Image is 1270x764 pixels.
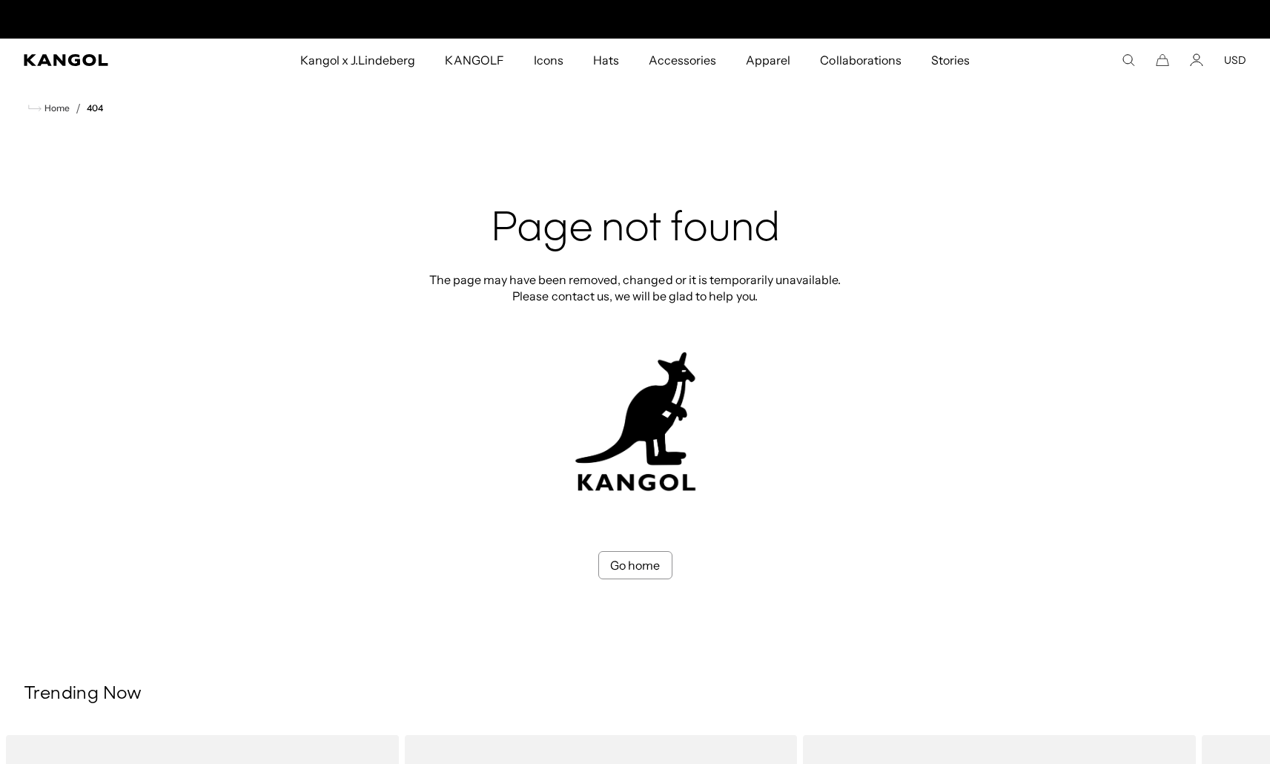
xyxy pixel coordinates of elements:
[483,7,788,31] slideshow-component: Announcement bar
[916,39,985,82] a: Stories
[572,352,698,492] img: kangol-404-logo.jpg
[70,99,81,117] li: /
[430,39,518,82] a: KANGOLF
[24,54,198,66] a: Kangol
[598,551,672,579] a: Go home
[593,39,619,82] span: Hats
[1122,53,1135,67] summary: Search here
[931,39,970,82] span: Stories
[820,39,901,82] span: Collaborations
[483,7,788,31] div: 1 of 2
[300,39,416,82] span: Kangol x J.Lindeberg
[805,39,916,82] a: Collaborations
[1224,53,1246,67] button: USD
[425,206,846,254] h2: Page not found
[731,39,805,82] a: Apparel
[445,39,503,82] span: KANGOLF
[24,683,1246,705] h3: Trending Now
[42,103,70,113] span: Home
[1156,53,1169,67] button: Cart
[483,7,788,31] div: Announcement
[519,39,578,82] a: Icons
[285,39,431,82] a: Kangol x J.Lindeberg
[746,39,790,82] span: Apparel
[649,39,716,82] span: Accessories
[1190,53,1203,67] a: Account
[425,271,846,304] p: The page may have been removed, changed or it is temporarily unavailable. Please contact us, we w...
[28,102,70,115] a: Home
[87,103,103,113] a: 404
[578,39,634,82] a: Hats
[634,39,731,82] a: Accessories
[534,39,563,82] span: Icons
